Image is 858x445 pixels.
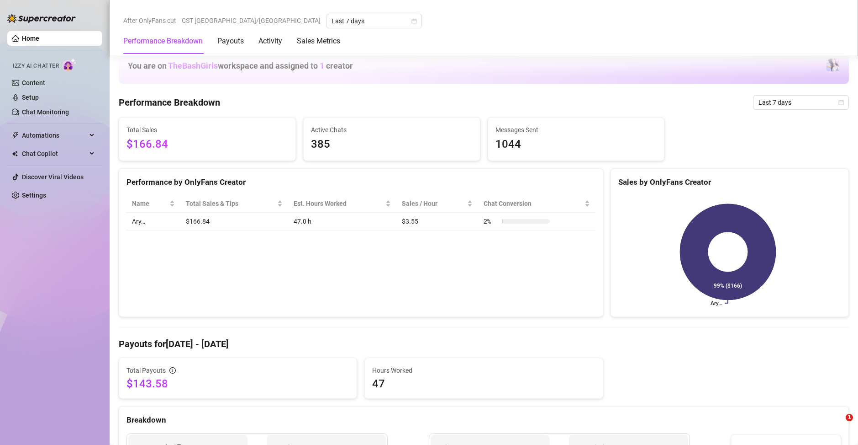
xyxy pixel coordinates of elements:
[827,414,849,436] iframe: Intercom live chat
[22,146,87,161] span: Chat Copilot
[495,136,657,153] span: 1044
[258,36,282,47] div: Activity
[294,198,384,209] div: Est. Hours Worked
[846,414,853,421] span: 1
[126,414,841,426] div: Breakdown
[119,96,220,109] h4: Performance Breakdown
[22,128,87,143] span: Automations
[126,176,595,188] div: Performance by OnlyFans Creator
[372,376,595,391] span: 47
[169,367,176,374] span: info-circle
[12,150,18,157] img: Chat Copilot
[22,79,45,86] a: Content
[217,36,244,47] div: Payouts
[618,176,841,188] div: Sales by OnlyFans Creator
[126,136,288,153] span: $166.84
[311,136,473,153] span: 385
[126,365,166,375] span: Total Payouts
[7,14,76,23] img: logo-BBDzfeDw.svg
[396,213,478,231] td: $3.55
[126,213,180,231] td: Ary…
[182,14,321,27] span: CST [GEOGRAPHIC_DATA]/[GEOGRAPHIC_DATA]
[332,14,416,28] span: Last 7 days
[288,213,396,231] td: 47.0 h
[495,125,657,135] span: Messages Sent
[838,100,844,105] span: calendar
[297,36,340,47] div: Sales Metrics
[126,195,180,213] th: Name
[758,96,843,109] span: Last 7 days
[320,61,324,70] span: 1
[119,338,849,350] h4: Payouts for [DATE] - [DATE]
[63,58,77,71] img: AI Chatter
[126,376,349,391] span: $143.58
[22,94,39,101] a: Setup
[22,192,46,199] a: Settings
[411,18,417,24] span: calendar
[711,300,722,306] text: Ary…
[186,198,275,209] span: Total Sales & Tips
[13,62,59,70] span: Izzy AI Chatter
[484,216,498,226] span: 2 %
[123,14,176,27] span: After OnlyFans cut
[396,195,478,213] th: Sales / Hour
[180,213,288,231] td: $166.84
[372,365,595,375] span: Hours Worked
[402,198,465,209] span: Sales / Hour
[311,125,473,135] span: Active Chats
[180,195,288,213] th: Total Sales & Tips
[128,61,353,71] h1: You are on workspace and assigned to creator
[484,198,583,209] span: Chat Conversion
[126,125,288,135] span: Total Sales
[12,132,19,139] span: thunderbolt
[123,36,203,47] div: Performance Breakdown
[22,35,39,42] a: Home
[826,59,839,71] img: Ary
[132,198,168,209] span: Name
[478,195,595,213] th: Chat Conversion
[168,61,218,70] span: TheBashGirls
[22,108,69,116] a: Chat Monitoring
[22,173,84,181] a: Discover Viral Videos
